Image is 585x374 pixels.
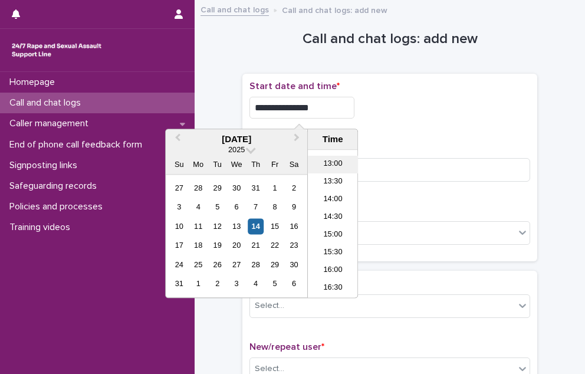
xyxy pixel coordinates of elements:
div: Choose Tuesday, August 26th, 2025 [209,257,225,273]
div: Choose Monday, August 25th, 2025 [190,257,206,273]
div: Sa [286,157,302,173]
div: Choose Sunday, August 17th, 2025 [171,238,187,254]
div: Fr [267,157,283,173]
a: Call and chat logs [201,2,269,16]
div: Choose Thursday, August 14th, 2025 [248,218,264,234]
div: Choose Monday, August 18th, 2025 [190,238,206,254]
div: Choose Tuesday, August 19th, 2025 [209,238,225,254]
div: Choose Tuesday, August 5th, 2025 [209,199,225,215]
div: Select... [255,300,284,312]
p: Policies and processes [5,201,112,212]
p: Call and chat logs [5,97,90,109]
div: Choose Friday, August 1st, 2025 [267,180,283,196]
div: Tu [209,157,225,173]
span: 2025 [228,146,245,155]
img: rhQMoQhaT3yELyF149Cw [9,38,104,62]
div: Choose Friday, August 8th, 2025 [267,199,283,215]
div: Choose Saturday, August 30th, 2025 [286,257,302,273]
div: Choose Wednesday, August 20th, 2025 [229,238,245,254]
div: Choose Friday, August 15th, 2025 [267,218,283,234]
div: Choose Thursday, August 7th, 2025 [248,199,264,215]
div: month 2025-08 [170,179,304,294]
div: [DATE] [166,134,307,145]
div: Choose Monday, July 28th, 2025 [190,180,206,196]
p: Caller management [5,118,98,129]
button: Previous Month [167,130,186,149]
button: Next Month [288,130,307,149]
div: Choose Wednesday, August 27th, 2025 [229,257,245,273]
li: 14:00 [308,192,358,209]
div: Choose Monday, September 1st, 2025 [190,276,206,292]
li: 15:00 [308,227,358,245]
div: Choose Sunday, August 31st, 2025 [171,276,187,292]
li: 14:30 [308,209,358,227]
span: New/repeat user [249,342,324,352]
div: Choose Saturday, August 23rd, 2025 [286,238,302,254]
div: Choose Monday, August 4th, 2025 [190,199,206,215]
div: Choose Monday, August 11th, 2025 [190,218,206,234]
p: Call and chat logs: add new [282,3,387,16]
li: 15:30 [308,245,358,263]
div: Choose Wednesday, September 3rd, 2025 [229,276,245,292]
div: Choose Sunday, August 3rd, 2025 [171,199,187,215]
p: Safeguarding records [5,181,106,192]
div: Choose Saturday, August 9th, 2025 [286,199,302,215]
div: Choose Wednesday, July 30th, 2025 [229,180,245,196]
div: Choose Saturday, August 2nd, 2025 [286,180,302,196]
p: Homepage [5,77,64,88]
div: Su [171,157,187,173]
div: Th [248,157,264,173]
div: Choose Thursday, September 4th, 2025 [248,276,264,292]
div: Choose Thursday, August 28th, 2025 [248,257,264,273]
div: Choose Tuesday, September 2nd, 2025 [209,276,225,292]
div: Choose Thursday, August 21st, 2025 [248,238,264,254]
div: Choose Thursday, July 31st, 2025 [248,180,264,196]
li: 16:30 [308,280,358,298]
div: Choose Tuesday, August 12th, 2025 [209,218,225,234]
div: Choose Friday, August 22nd, 2025 [267,238,283,254]
div: Choose Sunday, August 24th, 2025 [171,257,187,273]
div: We [229,157,245,173]
p: Training videos [5,222,80,233]
div: Choose Friday, September 5th, 2025 [267,276,283,292]
p: End of phone call feedback form [5,139,152,150]
div: Choose Tuesday, July 29th, 2025 [209,180,225,196]
li: 16:00 [308,263,358,280]
div: Choose Wednesday, August 13th, 2025 [229,218,245,234]
div: Time [311,134,354,145]
div: Choose Friday, August 29th, 2025 [267,257,283,273]
div: Choose Sunday, August 10th, 2025 [171,218,187,234]
div: Choose Wednesday, August 6th, 2025 [229,199,245,215]
li: 13:00 [308,156,358,174]
div: Mo [190,157,206,173]
span: Start date and time [249,81,340,91]
div: Choose Sunday, July 27th, 2025 [171,180,187,196]
h1: Call and chat logs: add new [242,31,537,48]
li: 13:30 [308,174,358,192]
div: Choose Saturday, September 6th, 2025 [286,276,302,292]
p: Signposting links [5,160,87,171]
div: Choose Saturday, August 16th, 2025 [286,218,302,234]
